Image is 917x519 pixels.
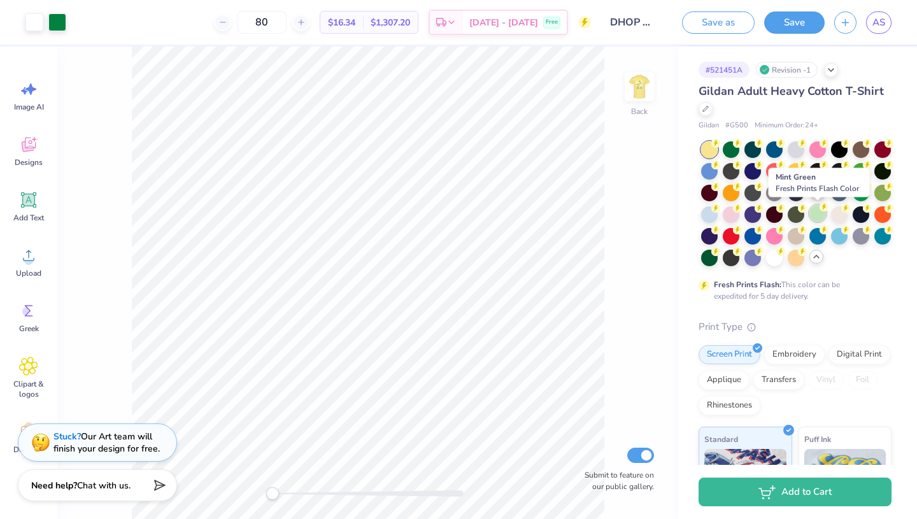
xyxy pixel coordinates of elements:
button: Add to Cart [699,478,892,506]
span: Add Text [13,213,44,223]
span: Upload [16,268,41,278]
strong: Need help? [31,480,77,492]
span: Free [546,18,558,27]
span: # G500 [725,120,748,131]
span: Puff Ink [804,432,831,446]
img: Back [627,74,652,99]
span: $1,307.20 [371,16,410,29]
label: Submit to feature on our public gallery. [578,469,654,492]
div: Digital Print [828,345,890,364]
img: Standard [704,449,786,513]
span: Designs [15,157,43,167]
span: Gildan Adult Heavy Cotton T-Shirt [699,83,884,99]
div: Back [631,106,648,117]
div: Accessibility label [266,487,279,500]
span: Minimum Order: 24 + [755,120,818,131]
div: # 521451A [699,62,750,78]
span: Chat with us. [77,480,131,492]
input: – – [237,11,287,34]
div: Screen Print [699,345,760,364]
button: Save as [682,11,755,34]
div: Foil [848,371,878,390]
div: Our Art team will finish your design for free. [53,430,160,455]
div: This color can be expedited for 5 day delivery. [714,279,871,302]
span: Decorate [13,444,44,455]
div: Vinyl [808,371,844,390]
input: Untitled Design [601,10,663,35]
span: Gildan [699,120,719,131]
strong: Fresh Prints Flash: [714,280,781,290]
div: Rhinestones [699,396,760,415]
div: Transfers [753,371,804,390]
img: Puff Ink [804,449,886,513]
div: Revision -1 [756,62,818,78]
span: [DATE] - [DATE] [469,16,538,29]
span: Greek [19,323,39,334]
strong: Stuck? [53,430,81,443]
span: Clipart & logos [8,379,50,399]
div: Embroidery [764,345,825,364]
span: Image AI [14,102,44,112]
span: Standard [704,432,738,446]
span: $16.34 [328,16,355,29]
span: Fresh Prints Flash Color [776,183,859,194]
a: AS [866,11,892,34]
div: Applique [699,371,750,390]
div: Print Type [699,320,892,334]
span: AS [872,15,885,30]
div: Mint Green [769,168,870,197]
button: Save [764,11,825,34]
